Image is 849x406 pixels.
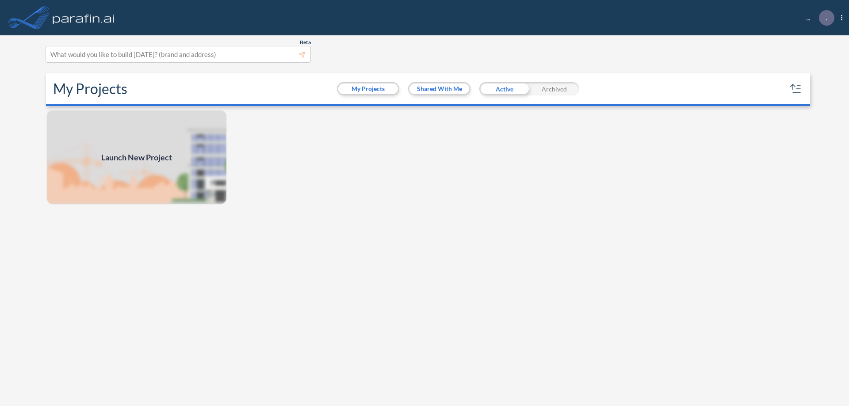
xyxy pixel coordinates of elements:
[789,82,803,96] button: sort
[51,9,116,27] img: logo
[338,83,398,94] button: My Projects
[46,110,227,205] a: Launch New Project
[479,82,529,95] div: Active
[53,80,127,97] h2: My Projects
[409,83,469,94] button: Shared With Me
[101,152,172,163] span: Launch New Project
[46,110,227,205] img: add
[300,39,311,46] span: Beta
[826,14,827,22] p: .
[529,82,579,95] div: Archived
[793,10,842,26] div: ...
